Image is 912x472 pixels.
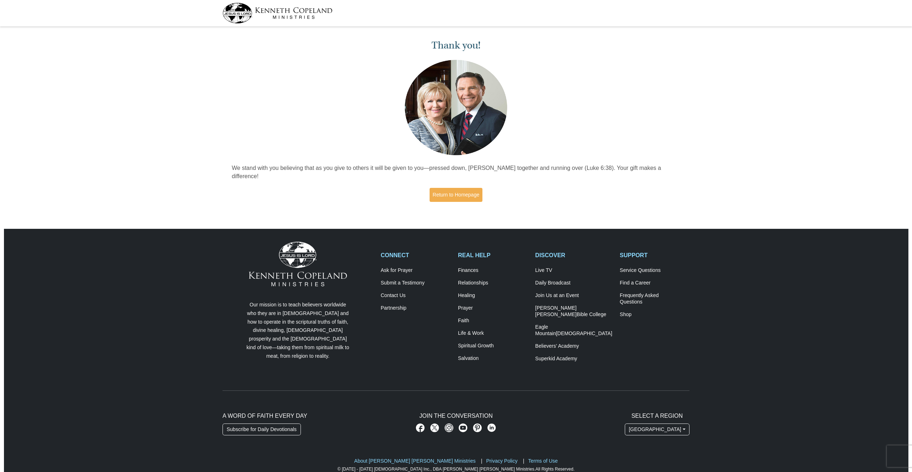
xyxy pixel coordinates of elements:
[245,301,351,361] p: Our mission is to teach believers worldwide who they are in [DEMOGRAPHIC_DATA] and how to operate...
[433,467,535,472] a: DBA [PERSON_NAME] [PERSON_NAME] Ministries.
[381,280,450,286] a: Submit a Testimony
[620,292,689,305] a: Frequently AskedQuestions
[249,242,347,286] img: Kenneth Copeland Ministries
[374,467,432,472] a: [DEMOGRAPHIC_DATA] Inc.,
[458,292,528,299] a: Healing
[535,343,612,350] a: Believers’ Academy
[223,424,301,436] a: Subscribe for Daily Devotionals
[381,412,531,419] h2: Join The Conversation
[430,188,483,202] a: Return to Homepage
[458,252,528,259] h2: REAL HELP
[620,311,689,318] a: Shop
[458,318,528,324] a: Faith
[535,280,612,286] a: Daily Broadcast
[458,305,528,311] a: Prayer
[625,424,689,436] button: [GEOGRAPHIC_DATA]
[338,467,373,472] a: © [DATE] - [DATE]
[535,292,612,299] a: Join Us at an Event
[458,280,528,286] a: Relationships
[458,330,528,337] a: Life & Work
[381,292,450,299] a: Contact Us
[381,252,450,259] h2: CONNECT
[223,413,307,419] span: A Word of Faith Every Day
[223,3,333,23] img: kcm-header-logo.svg
[577,311,606,317] span: Bible College
[458,343,528,349] a: Spiritual Growth
[625,412,689,419] h2: Select A Region
[381,305,450,311] a: Partnership
[354,458,476,464] a: About [PERSON_NAME] [PERSON_NAME] Ministries
[535,324,612,337] a: Eagle Mountain[DEMOGRAPHIC_DATA]
[535,305,612,318] a: [PERSON_NAME] [PERSON_NAME]Bible College
[458,355,528,362] a: Salvation
[620,252,689,259] h2: SUPPORT
[403,58,509,157] img: Kenneth and Gloria
[535,267,612,274] a: Live TV
[381,267,450,274] a: Ask for Prayer
[535,252,612,259] h2: DISCOVER
[486,458,518,464] a: Privacy Policy
[556,330,612,336] span: [DEMOGRAPHIC_DATA]
[232,164,680,181] p: We stand with you believing that as you give to others it will be given to you—pressed down, [PER...
[458,267,528,274] a: Finances
[232,40,680,51] h1: Thank you!
[535,356,612,362] a: Superkid Academy
[620,267,689,274] a: Service Questions
[620,280,689,286] a: Find a Career
[528,458,558,464] a: Terms of Use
